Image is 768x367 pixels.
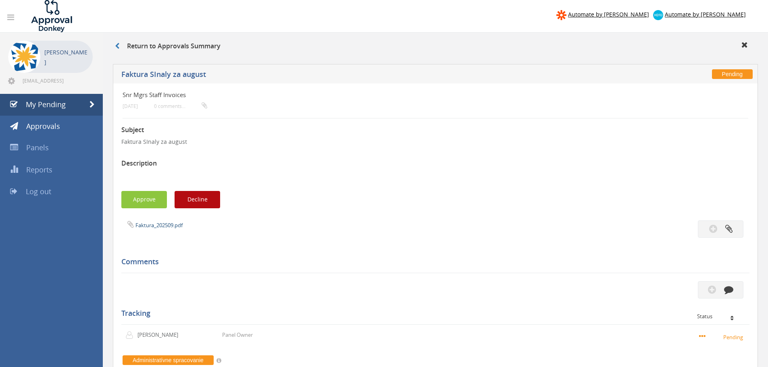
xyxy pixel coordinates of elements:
small: [DATE] [123,103,138,109]
h5: Tracking [121,309,743,317]
div: Status [697,313,743,319]
span: Administratívne spracovanie [123,355,214,365]
h3: Subject [121,126,749,134]
small: Pending [699,332,745,341]
p: Panel Owner [222,331,253,339]
button: Decline [175,191,220,208]
p: Faktura SInaly za august [121,138,749,146]
img: xero-logo.png [653,10,663,20]
span: Panels [26,143,49,152]
span: Automate by [PERSON_NAME] [665,10,746,18]
p: [PERSON_NAME] [44,47,89,67]
h5: Faktura SInaly za august [121,70,562,81]
a: Faktura_202509.pdf [135,222,183,229]
button: Approve [121,191,167,208]
small: 0 comments... [154,103,207,109]
span: Log out [26,187,51,196]
span: Pending [712,69,753,79]
span: Approvals [26,121,60,131]
span: Reports [26,165,52,174]
span: My Pending [26,100,66,109]
img: user-icon.png [125,331,137,339]
h5: Comments [121,258,743,266]
h3: Description [121,160,749,167]
span: [EMAIL_ADDRESS][DOMAIN_NAME] [23,77,91,84]
img: zapier-logomark.png [556,10,566,20]
h3: Return to Approvals Summary [115,43,221,50]
span: Automate by [PERSON_NAME] [568,10,649,18]
h4: Snr Mgrs Staff Invoices [123,91,644,98]
p: [PERSON_NAME] [137,331,184,339]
